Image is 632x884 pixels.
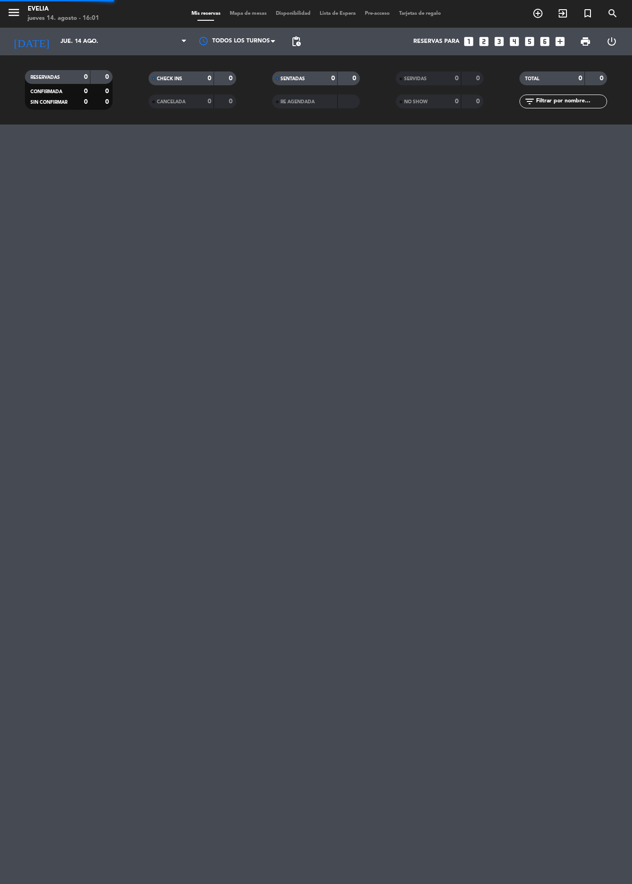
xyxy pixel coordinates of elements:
strong: 0 [229,75,234,82]
i: looks_two [478,36,490,47]
div: jueves 14. agosto - 16:01 [28,14,99,23]
strong: 0 [84,74,88,80]
span: CHECK INS [157,77,182,81]
i: looks_6 [539,36,551,47]
div: LOG OUT [599,28,625,55]
i: menu [7,6,21,19]
button: menu [7,6,21,23]
span: Mapa de mesas [225,11,271,16]
strong: 0 [105,74,111,80]
span: SIN CONFIRMAR [30,100,67,105]
strong: 0 [84,99,88,105]
strong: 0 [84,88,88,95]
strong: 0 [600,75,605,82]
strong: 0 [455,75,459,82]
i: looks_one [463,36,475,47]
span: RE AGENDADA [280,100,315,104]
span: Lista de Espera [315,11,360,16]
span: SENTADAS [280,77,305,81]
span: Mis reservas [187,11,225,16]
strong: 0 [331,75,335,82]
span: Tarjetas de regalo [394,11,446,16]
strong: 0 [578,75,582,82]
span: RESERVADAS [30,75,60,80]
i: [DATE] [7,31,56,52]
strong: 0 [352,75,358,82]
div: Evelia [28,5,99,14]
span: print [580,36,591,47]
strong: 0 [208,75,211,82]
span: CONFIRMADA [30,89,62,94]
i: add_circle_outline [532,8,543,19]
i: search [607,8,618,19]
i: arrow_drop_down [86,36,97,47]
i: filter_list [524,96,535,107]
i: add_box [554,36,566,47]
i: power_settings_new [606,36,617,47]
span: NO SHOW [404,100,428,104]
i: looks_3 [493,36,505,47]
span: pending_actions [291,36,302,47]
span: CANCELADA [157,100,185,104]
input: Filtrar por nombre... [535,96,607,107]
span: Reservas para [413,38,459,45]
strong: 0 [105,88,111,95]
strong: 0 [105,99,111,105]
i: looks_5 [524,36,536,47]
strong: 0 [476,98,482,105]
strong: 0 [476,75,482,82]
i: looks_4 [508,36,520,47]
i: exit_to_app [557,8,568,19]
strong: 0 [229,98,234,105]
strong: 0 [455,98,459,105]
span: SERVIDAS [404,77,427,81]
span: Pre-acceso [360,11,394,16]
span: Disponibilidad [271,11,315,16]
strong: 0 [208,98,211,105]
span: TOTAL [525,77,539,81]
i: turned_in_not [582,8,593,19]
